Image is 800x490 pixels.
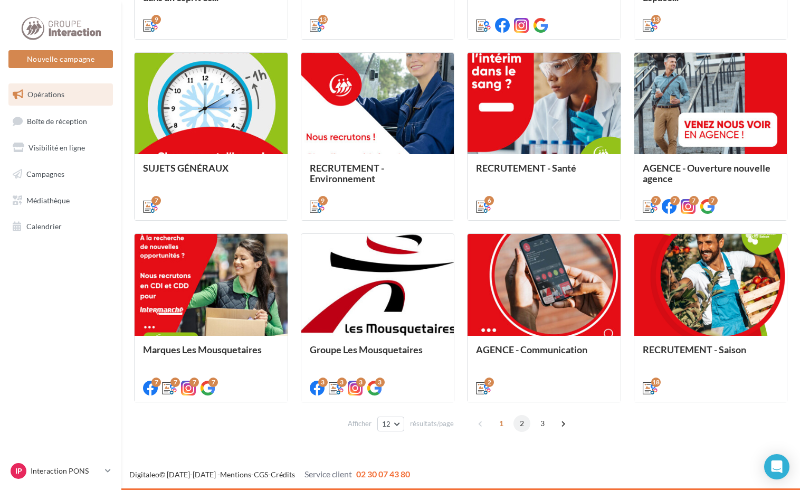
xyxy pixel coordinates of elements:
div: 7 [670,196,680,205]
span: 12 [382,420,391,428]
span: 02 30 07 43 80 [356,469,410,479]
span: Boîte de réception [27,116,87,125]
div: 7 [151,196,161,205]
span: © [DATE]-[DATE] - - - [129,470,410,479]
a: Mentions [220,470,251,479]
a: CGS [254,470,268,479]
div: 7 [708,196,718,205]
div: 7 [151,378,161,387]
span: résultats/page [410,419,454,429]
div: 18 [651,378,661,387]
span: Calendrier [26,222,62,231]
a: IP Interaction PONS [8,461,113,481]
div: 7 [651,196,661,205]
a: Digitaleo [129,470,159,479]
div: 3 [337,378,347,387]
a: Boîte de réception [6,110,115,133]
div: 2 [484,378,494,387]
span: Campagnes [26,169,64,178]
div: 9 [318,196,328,205]
div: 7 [208,378,218,387]
span: 2 [513,415,530,432]
a: Opérations [6,83,115,106]
p: Interaction PONS [31,466,101,476]
span: RECRUTEMENT - Saison [643,344,746,355]
span: RECRUTEMENT - Environnement [310,162,384,184]
span: SUJETS GÉNÉRAUX [143,162,228,174]
a: Visibilité en ligne [6,137,115,159]
span: Opérations [27,90,64,99]
span: Médiathèque [26,195,70,204]
button: Nouvelle campagne [8,50,113,68]
span: Visibilité en ligne [28,143,85,152]
div: 13 [651,15,661,24]
div: 3 [356,378,366,387]
button: 12 [377,417,404,431]
div: 7 [689,196,699,205]
div: 3 [318,378,328,387]
div: 9 [151,15,161,24]
span: Afficher [348,419,372,429]
span: RECRUTEMENT - Santé [476,162,576,174]
a: Calendrier [6,215,115,238]
span: Service client [304,469,352,479]
a: Médiathèque [6,190,115,212]
span: 1 [493,415,510,432]
a: Crédits [271,470,295,479]
div: 7 [189,378,199,387]
div: 7 [170,378,180,387]
span: AGENCE - Ouverture nouvelle agence [643,162,770,184]
span: Groupe Les Mousquetaires [310,344,423,355]
div: 3 [375,378,385,387]
div: 13 [318,15,328,24]
span: 3 [534,415,551,432]
span: AGENCE - Communication [476,344,587,355]
a: Campagnes [6,163,115,185]
div: 6 [484,196,494,205]
div: Open Intercom Messenger [764,454,789,479]
span: Marques Les Mousquetaires [143,344,262,355]
span: IP [15,466,22,476]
